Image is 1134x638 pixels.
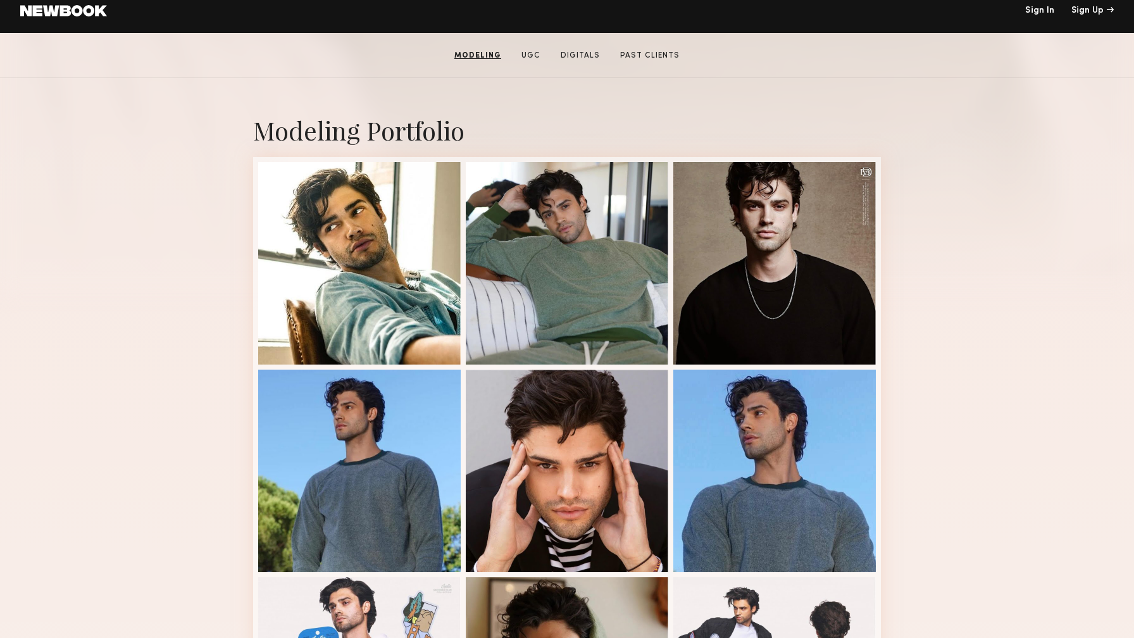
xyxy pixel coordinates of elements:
a: Modeling [449,50,506,61]
a: UGC [516,50,545,61]
div: Sign Up [1071,6,1114,15]
a: Digitals [556,50,605,61]
a: Past Clients [615,50,685,61]
a: Sign In [1025,6,1054,15]
div: Modeling Portfolio [253,113,881,147]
